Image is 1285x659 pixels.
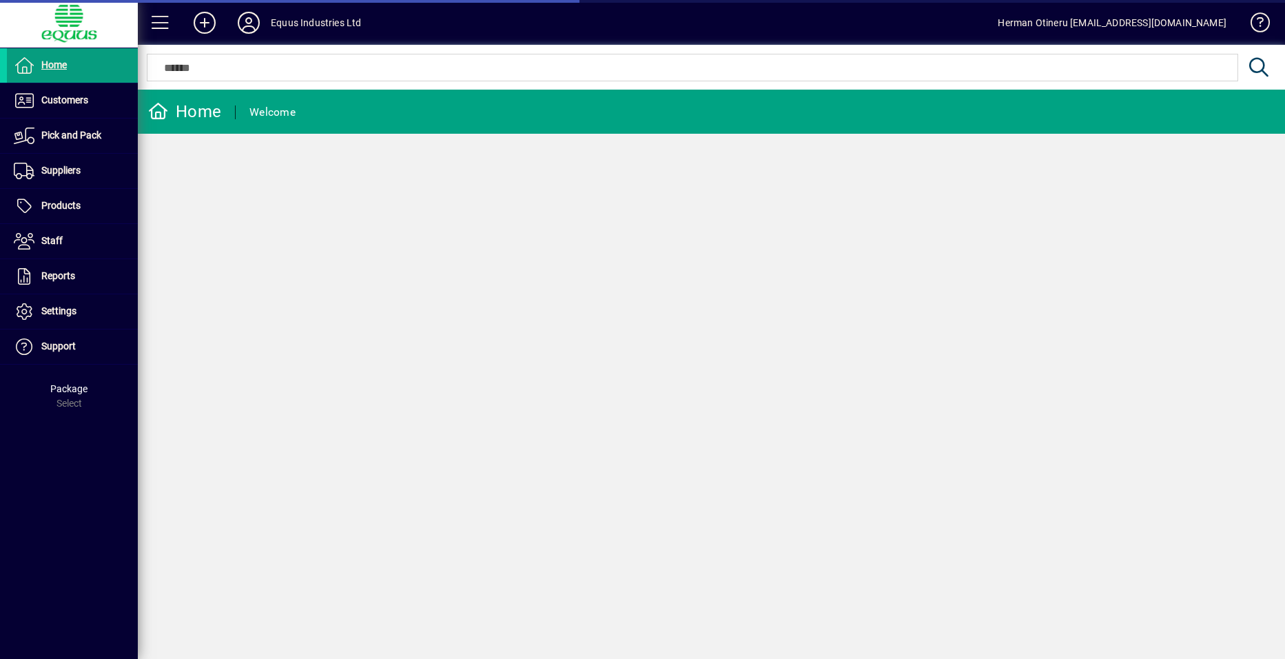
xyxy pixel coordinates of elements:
a: Settings [7,294,138,329]
span: Customers [41,94,88,105]
a: Suppliers [7,154,138,188]
a: Products [7,189,138,223]
span: Package [50,383,88,394]
a: Knowledge Base [1240,3,1268,48]
button: Profile [227,10,271,35]
div: Home [148,101,221,123]
span: Pick and Pack [41,130,101,141]
span: Suppliers [41,165,81,176]
span: Reports [41,270,75,281]
a: Customers [7,83,138,118]
span: Support [41,341,76,352]
a: Reports [7,259,138,294]
span: Staff [41,235,63,246]
div: Welcome [249,101,296,123]
div: Herman Otineru [EMAIL_ADDRESS][DOMAIN_NAME] [998,12,1226,34]
span: Home [41,59,67,70]
button: Add [183,10,227,35]
a: Support [7,329,138,364]
div: Equus Industries Ltd [271,12,362,34]
a: Staff [7,224,138,258]
a: Pick and Pack [7,119,138,153]
span: Settings [41,305,76,316]
span: Products [41,200,81,211]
